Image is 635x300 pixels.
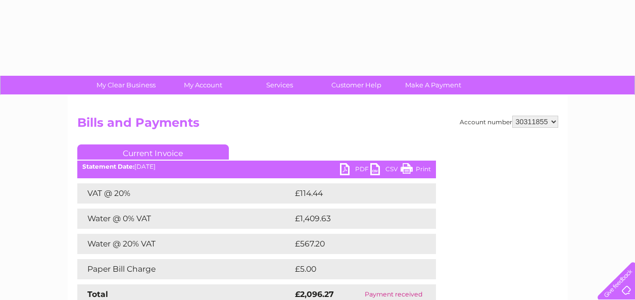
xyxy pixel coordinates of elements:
h2: Bills and Payments [77,116,558,135]
td: VAT @ 20% [77,183,292,204]
strong: Total [87,289,108,299]
a: My Clear Business [84,76,168,94]
td: £567.20 [292,234,418,254]
a: PDF [340,163,370,178]
a: Current Invoice [77,144,229,160]
td: £5.00 [292,259,413,279]
a: Services [238,76,321,94]
a: Print [401,163,431,178]
div: [DATE] [77,163,436,170]
td: Water @ 0% VAT [77,209,292,229]
b: Statement Date: [82,163,134,170]
a: Make A Payment [392,76,475,94]
td: Water @ 20% VAT [77,234,292,254]
div: Account number [460,116,558,128]
a: Customer Help [315,76,398,94]
td: Paper Bill Charge [77,259,292,279]
td: £114.44 [292,183,417,204]
a: CSV [370,163,401,178]
td: £1,409.63 [292,209,420,229]
a: My Account [161,76,245,94]
strong: £2,096.27 [295,289,334,299]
